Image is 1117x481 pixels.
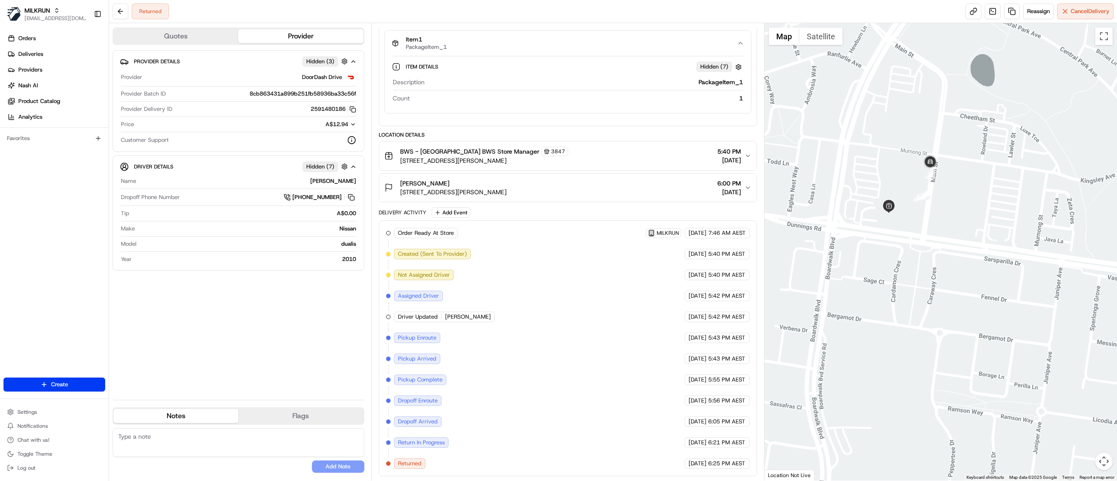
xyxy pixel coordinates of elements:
[689,292,706,300] span: [DATE]
[113,29,238,43] button: Quotes
[689,229,706,237] span: [DATE]
[284,192,356,202] a: [PHONE_NUMBER]
[18,82,38,89] span: Nash AI
[717,188,741,196] span: [DATE]
[3,448,105,460] button: Toggle Theme
[3,110,109,124] a: Analytics
[250,90,356,98] span: 8cb863431a899b251fb58936ba33c56f
[764,470,815,481] div: Location Not Live
[398,271,450,279] span: Not Assigned Driver
[445,313,491,321] span: [PERSON_NAME]
[238,409,363,423] button: Flags
[689,439,706,447] span: [DATE]
[921,189,930,199] div: 4
[689,397,706,405] span: [DATE]
[24,15,87,22] span: [EMAIL_ADDRESS][DOMAIN_NAME]
[398,250,467,258] span: Created (Sent To Provider)
[393,78,425,86] span: Description
[398,418,438,426] span: Dropoff Arrived
[1023,3,1054,19] button: Reassign
[379,141,757,170] button: BWS - [GEOGRAPHIC_DATA] BWS Store Manager3847[STREET_ADDRESS][PERSON_NAME]5:40 PM[DATE]
[717,156,741,165] span: [DATE]
[689,355,706,363] span: [DATE]
[398,376,442,384] span: Pickup Complete
[121,177,136,185] span: Name
[406,44,447,51] span: PackageItem_1
[138,225,356,233] div: Nissan
[3,406,105,418] button: Settings
[3,131,105,145] div: Favorites
[3,462,105,474] button: Log out
[406,63,440,70] span: Item Details
[413,94,743,103] div: 1
[708,439,745,447] span: 6:21 PM AEST
[917,190,926,200] div: 2
[689,250,706,258] span: [DATE]
[17,409,37,416] span: Settings
[919,190,929,200] div: 5
[121,240,137,248] span: Model
[51,381,68,388] span: Create
[24,6,50,15] button: MILKRUN
[121,136,169,144] span: Customer Support
[302,161,350,172] button: Hidden (7)
[379,174,757,202] button: [PERSON_NAME][STREET_ADDRESS][PERSON_NAME]6:00 PM[DATE]
[708,397,745,405] span: 5:56 PM AEST
[708,271,745,279] span: 5:40 PM AEST
[696,62,744,72] button: Hidden (7)
[689,271,706,279] span: [DATE]
[3,378,105,392] button: Create
[708,376,745,384] span: 5:55 PM AEST
[769,27,799,45] button: Show street map
[1062,475,1074,480] a: Terms
[1057,3,1114,19] button: CancelDelivery
[398,334,436,342] span: Pickup Enroute
[767,469,795,481] img: Google
[306,163,334,171] span: Hidden ( 7 )
[302,73,342,81] span: DoorDash Drive
[689,334,706,342] span: [DATE]
[113,409,238,423] button: Notes
[18,34,36,42] span: Orders
[121,193,180,201] span: Dropoff Phone Number
[3,94,109,108] a: Product Catalog
[3,420,105,432] button: Notifications
[1071,7,1110,15] span: Cancel Delivery
[385,31,751,56] button: Item1PackageItem_1
[134,58,180,65] span: Provider Details
[708,334,745,342] span: 5:43 PM AEST
[302,56,350,67] button: Hidden (3)
[708,418,745,426] span: 6:05 PM AEST
[121,90,166,98] span: Provider Batch ID
[689,376,706,384] span: [DATE]
[799,27,843,45] button: Show satellite imagery
[133,210,356,217] div: A$0.00
[18,113,42,121] span: Analytics
[140,240,356,248] div: dualis
[134,163,173,170] span: Driver Details
[708,460,745,467] span: 6:25 PM AEST
[379,131,757,138] div: Location Details
[1095,27,1113,45] button: Toggle fullscreen view
[326,120,348,128] span: A$12.94
[17,436,49,443] span: Chat with us!
[292,193,342,201] span: [PHONE_NUMBER]
[398,439,445,447] span: Return In Progress
[400,188,507,196] span: [STREET_ADDRESS][PERSON_NAME]
[708,229,746,237] span: 7:46 AM AEST
[121,105,172,113] span: Provider Delivery ID
[3,79,109,93] a: Nash AI
[17,423,48,429] span: Notifications
[7,7,21,21] img: MILKRUN
[1009,475,1057,480] span: Map data ©2025 Google
[925,169,935,179] div: 17
[406,36,447,44] span: Item 1
[657,230,679,237] span: MILKRUN
[913,192,923,201] div: 3
[398,292,439,300] span: Assigned Driver
[398,460,421,467] span: Returned
[121,255,132,263] span: Year
[966,474,1004,481] button: Keyboard shortcuts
